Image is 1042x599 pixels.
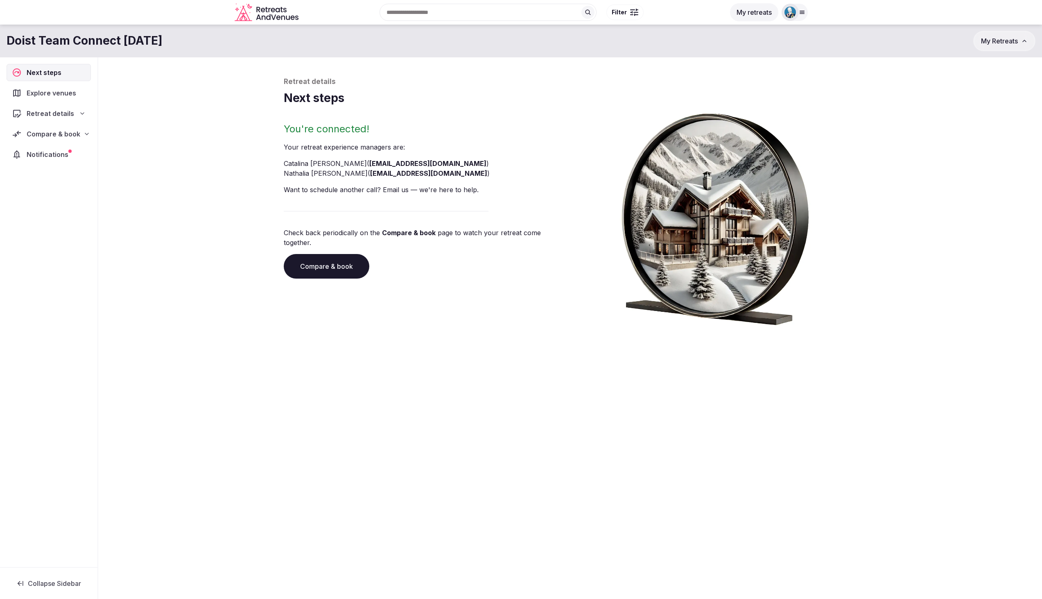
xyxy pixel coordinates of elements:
[284,228,567,247] p: Check back periodically on the page to watch your retreat come together.
[730,3,778,21] button: My retreats
[612,8,627,16] span: Filter
[284,142,567,152] p: Your retreat experience manager s are :
[7,146,91,163] a: Notifications
[27,88,79,98] span: Explore venues
[284,185,567,195] p: Want to schedule another call? Email us — we're here to help.
[235,3,300,22] svg: Retreats and Venues company logo
[7,574,91,592] button: Collapse Sidebar
[284,123,567,136] h2: You're connected!
[28,579,81,588] span: Collapse Sidebar
[27,150,72,159] span: Notifications
[284,168,567,178] li: Nathalia [PERSON_NAME] ( )
[27,68,65,77] span: Next steps
[369,159,486,168] a: [EMAIL_ADDRESS][DOMAIN_NAME]
[27,109,74,118] span: Retreat details
[284,159,567,168] li: Catalina [PERSON_NAME] ( )
[7,84,91,102] a: Explore venues
[7,33,163,49] h1: Doist Team Connect [DATE]
[370,169,487,177] a: [EMAIL_ADDRESS][DOMAIN_NAME]
[27,129,80,139] span: Compare & book
[284,77,857,87] p: Retreat details
[606,106,824,325] img: Winter chalet retreat in picture frame
[730,8,778,16] a: My retreats
[606,5,644,20] button: Filter
[284,254,369,279] a: Compare & book
[784,7,796,18] img: antonball
[235,3,300,22] a: Visit the homepage
[382,229,436,237] a: Compare & book
[981,37,1018,45] span: My Retreats
[7,64,91,81] a: Next steps
[284,90,857,106] h1: Next steps
[973,31,1035,51] button: My Retreats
